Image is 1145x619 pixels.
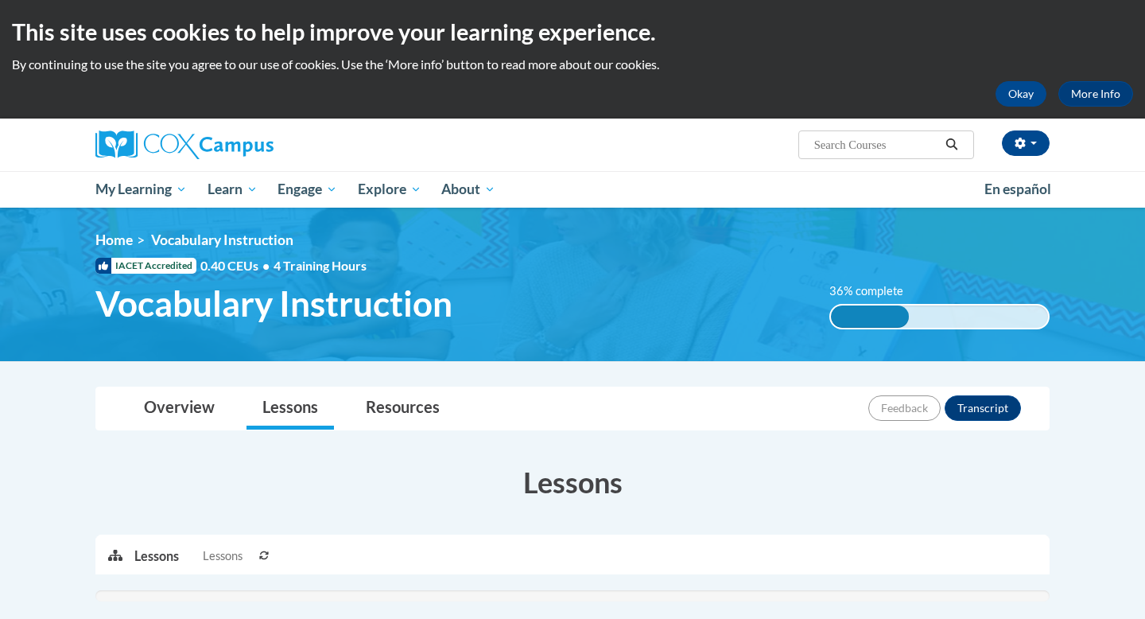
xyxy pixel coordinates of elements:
span: Explore [358,180,421,199]
span: Learn [208,180,258,199]
h3: Lessons [95,462,1050,502]
span: • [262,258,270,273]
span: IACET Accredited [95,258,196,274]
span: Vocabulary Instruction [95,282,452,325]
span: En español [984,181,1051,197]
span: Engage [278,180,337,199]
div: Main menu [72,171,1073,208]
button: Transcript [945,395,1021,421]
span: Lessons [203,547,243,565]
button: Feedback [868,395,941,421]
span: My Learning [95,180,187,199]
p: By continuing to use the site you agree to our use of cookies. Use the ‘More info’ button to read... [12,56,1133,73]
span: 0.40 CEUs [200,257,274,274]
input: Search Courses [813,135,940,154]
a: More Info [1058,81,1133,107]
p: Lessons [134,547,179,565]
span: 4 Training Hours [274,258,367,273]
a: My Learning [85,171,197,208]
a: Lessons [246,387,334,430]
a: About [432,171,507,208]
a: Overview [128,387,231,430]
h2: This site uses cookies to help improve your learning experience. [12,16,1133,48]
span: About [441,180,495,199]
a: Home [95,232,133,248]
a: Learn [197,171,268,208]
button: Search [940,135,964,154]
a: Explore [347,171,432,208]
span: Vocabulary Instruction [151,232,293,248]
div: 36% complete [831,306,909,328]
button: Account Settings [1002,130,1050,156]
a: Cox Campus [95,130,398,159]
a: Engage [267,171,347,208]
img: Cox Campus [95,130,274,159]
button: Okay [996,81,1046,107]
a: En español [974,173,1062,206]
label: 36% complete [829,282,921,300]
a: Resources [350,387,456,430]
